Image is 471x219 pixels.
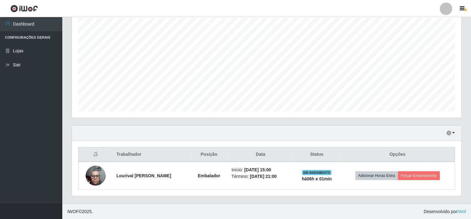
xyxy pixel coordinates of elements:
[302,176,332,181] strong: há 06 h e 01 min
[457,209,466,214] a: iWof
[244,167,271,172] time: [DATE] 15:00
[250,174,277,179] time: [DATE] 21:00
[293,147,340,162] th: Status
[231,173,290,180] li: Término:
[340,147,455,162] th: Opções
[424,208,466,215] span: Desenvolvido por
[198,173,220,178] strong: Embalador
[67,209,79,214] span: IWOF
[10,5,38,12] img: CoreUI Logo
[302,170,332,175] span: EM ANDAMENTO
[228,147,293,162] th: Data
[86,162,106,189] img: 1752365039975.jpeg
[67,208,93,215] span: © 2025 .
[231,167,290,173] li: Início:
[117,173,171,178] strong: Lourival [PERSON_NAME]
[190,147,228,162] th: Posição
[398,171,440,180] button: Forçar Encerramento
[355,171,398,180] button: Adicionar Horas Extra
[113,147,190,162] th: Trabalhador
